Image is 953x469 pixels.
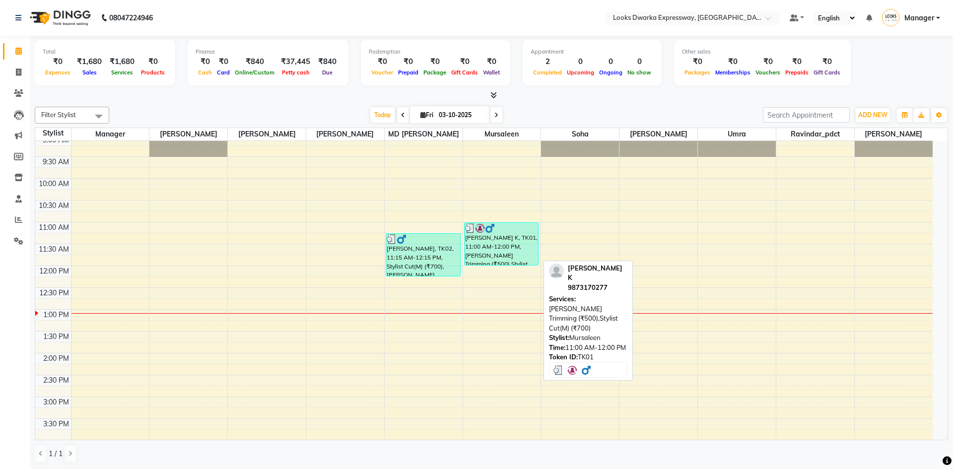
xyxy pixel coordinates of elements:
[418,111,436,119] span: Fri
[465,223,539,265] div: [PERSON_NAME] K, TK01, 11:00 AM-12:00 PM, [PERSON_NAME] Trimming (₹500),Stylist Cut(M) (₹700)
[41,353,71,364] div: 2:00 PM
[713,56,753,67] div: ₹0
[763,107,850,123] input: Search Appointment
[625,69,654,76] span: No show
[568,283,627,293] div: 9873170277
[41,111,76,119] span: Filter Stylist
[385,128,463,140] span: MD [PERSON_NAME]
[753,69,783,76] span: Vouchers
[196,56,214,67] div: ₹0
[25,4,93,32] img: logo
[109,69,136,76] span: Services
[138,69,167,76] span: Products
[549,305,618,332] span: [PERSON_NAME] Trimming (₹500),Stylist Cut(M) (₹700)
[41,397,71,407] div: 3:00 PM
[698,128,776,140] span: Umra
[369,48,502,56] div: Redemption
[549,353,578,361] span: Token ID:
[37,179,71,189] div: 10:00 AM
[43,69,73,76] span: Expenses
[783,56,811,67] div: ₹0
[541,128,619,140] span: Soha
[449,56,480,67] div: ₹0
[106,56,138,67] div: ₹1,680
[196,69,214,76] span: Cash
[568,264,622,282] span: [PERSON_NAME] K
[480,69,502,76] span: Wallet
[149,128,227,140] span: [PERSON_NAME]
[531,69,564,76] span: Completed
[549,334,569,341] span: Stylist:
[753,56,783,67] div: ₹0
[196,48,340,56] div: Finance
[37,244,71,255] div: 11:30 AM
[109,4,153,32] b: 08047224946
[37,201,71,211] div: 10:30 AM
[370,107,395,123] span: Today
[396,56,421,67] div: ₹0
[314,56,340,67] div: ₹840
[37,288,71,298] div: 12:30 PM
[43,48,167,56] div: Total
[386,234,460,276] div: [PERSON_NAME], TK02, 11:15 AM-12:15 PM, Stylist Cut(M) (₹700),[PERSON_NAME] Trimming (₹500)
[531,56,564,67] div: 2
[855,128,933,140] span: [PERSON_NAME]
[41,332,71,342] div: 1:30 PM
[421,56,449,67] div: ₹0
[277,56,314,67] div: ₹37,445
[549,295,576,303] span: Services:
[682,56,713,67] div: ₹0
[625,56,654,67] div: 0
[138,56,167,67] div: ₹0
[449,69,480,76] span: Gift Cards
[37,222,71,233] div: 11:00 AM
[463,128,541,140] span: Mursaleen
[549,333,627,343] div: Mursaleen
[35,128,71,138] div: Stylist
[564,56,597,67] div: 0
[811,69,843,76] span: Gift Cards
[369,56,396,67] div: ₹0
[214,69,232,76] span: Card
[776,128,854,140] span: Ravindar_pdct
[396,69,421,76] span: Prepaid
[232,56,277,67] div: ₹840
[228,128,306,140] span: [PERSON_NAME]
[49,449,63,459] span: 1 / 1
[320,69,335,76] span: Due
[369,69,396,76] span: Voucher
[619,128,697,140] span: [PERSON_NAME]
[73,56,106,67] div: ₹1,680
[71,128,149,140] span: Manager
[531,48,654,56] div: Appointment
[41,419,71,429] div: 3:30 PM
[549,343,565,351] span: Time:
[436,108,485,123] input: 2025-10-03
[597,56,625,67] div: 0
[856,108,890,122] button: ADD NEW
[279,69,312,76] span: Petty cash
[811,56,843,67] div: ₹0
[564,69,597,76] span: Upcoming
[421,69,449,76] span: Package
[41,375,71,386] div: 2:30 PM
[43,56,73,67] div: ₹0
[549,343,627,353] div: 11:00 AM-12:00 PM
[306,128,384,140] span: [PERSON_NAME]
[682,48,843,56] div: Other sales
[858,111,887,119] span: ADD NEW
[882,9,899,26] img: Manager
[597,69,625,76] span: Ongoing
[232,69,277,76] span: Online/Custom
[904,13,934,23] span: Manager
[41,310,71,320] div: 1:00 PM
[41,157,71,167] div: 9:30 AM
[37,266,71,276] div: 12:00 PM
[549,352,627,362] div: TK01
[480,56,502,67] div: ₹0
[214,56,232,67] div: ₹0
[549,264,564,278] img: profile
[783,69,811,76] span: Prepaids
[713,69,753,76] span: Memberships
[682,69,713,76] span: Packages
